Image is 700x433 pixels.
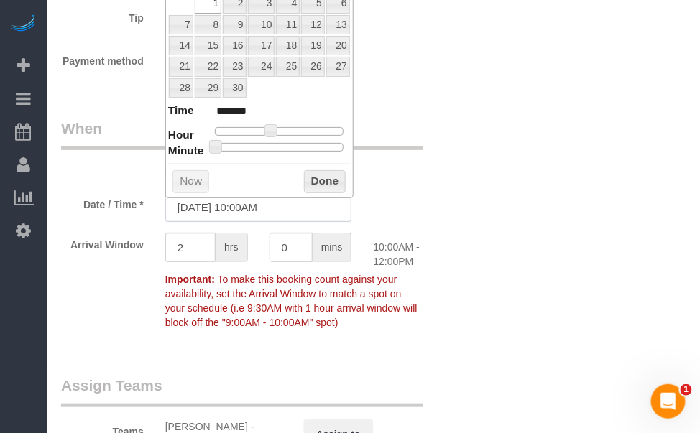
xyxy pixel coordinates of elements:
label: Date / Time * [50,192,155,212]
a: 29 [195,78,221,98]
span: hrs [216,233,247,262]
a: 13 [326,15,350,34]
a: 22 [195,57,221,76]
a: 7 [169,15,193,34]
button: Now [172,170,209,193]
span: To make this booking count against your availability, set the Arrival Window to match a spot on y... [165,274,418,328]
a: 24 [248,57,275,76]
a: 9 [223,15,246,34]
strong: Important: [165,274,215,285]
legend: When [61,118,423,150]
a: 17 [248,36,275,55]
span: 1 [681,384,692,396]
dt: Hour [168,127,194,145]
a: 18 [276,36,300,55]
button: Done [304,170,346,193]
a: 14 [169,36,193,55]
a: 30 [223,78,246,98]
a: 27 [326,57,350,76]
a: 15 [195,36,221,55]
a: 20 [326,36,350,55]
label: Arrival Window [50,233,155,252]
a: 23 [223,57,246,76]
img: Automaid Logo [9,14,37,34]
a: 16 [223,36,246,55]
a: 28 [169,78,193,98]
a: 12 [301,15,324,34]
a: 8 [195,15,221,34]
label: Tip [50,6,155,25]
input: MM/DD/YYYY HH:MM [165,192,352,222]
a: 26 [301,57,324,76]
label: Payment method [50,49,155,68]
dt: Minute [168,143,204,161]
a: 19 [301,36,324,55]
div: 10:00AM - 12:00PM [362,233,466,269]
iframe: Intercom live chat [651,384,686,419]
a: 21 [169,57,193,76]
span: mins [313,233,352,262]
a: 11 [276,15,300,34]
legend: Assign Teams [61,375,423,407]
a: 25 [276,57,300,76]
a: 10 [248,15,275,34]
dt: Time [168,103,194,121]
